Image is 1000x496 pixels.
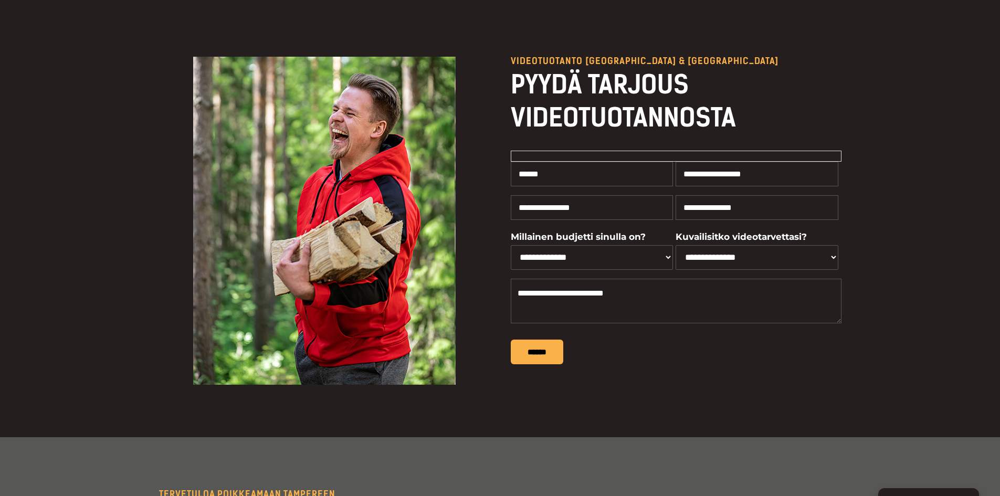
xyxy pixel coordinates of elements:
[676,231,807,242] span: Kuvailisitko videotarvettasi?
[511,151,841,364] form: Yhteydenottolomake
[511,68,841,134] h2: PYYDÄ TARJOUS VIDEOTUOTANNOSTA
[193,57,456,385] img: Videotuotanto Tampere – Heimo Films tarjoaa täyden palvelun Sytyttävät videotuotantopalvelut.
[511,57,841,66] p: VIDEOTUOTANTO [GEOGRAPHIC_DATA] & [GEOGRAPHIC_DATA]
[511,231,646,242] span: Millainen budjetti sinulla on?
